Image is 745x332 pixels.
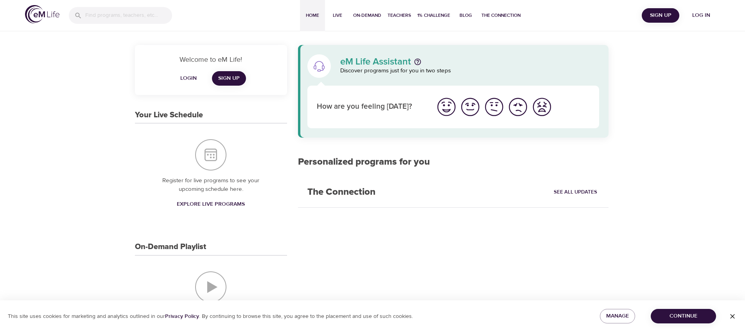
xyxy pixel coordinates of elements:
[165,313,199,320] a: Privacy Policy
[507,96,529,118] img: bad
[436,96,457,118] img: great
[212,71,246,86] a: Sign Up
[176,71,201,86] button: Login
[460,96,481,118] img: good
[317,101,425,113] p: How are you feeling [DATE]?
[506,95,530,119] button: I'm feeling bad
[682,8,720,23] button: Log in
[554,188,597,197] span: See All Updates
[530,95,554,119] button: I'm feeling worst
[434,95,458,119] button: I'm feeling great
[645,11,676,20] span: Sign Up
[657,311,710,321] span: Continue
[179,74,198,83] span: Login
[144,54,278,65] p: Welcome to eM Life!
[417,11,450,20] span: 1% Challenge
[298,156,609,168] h2: Personalized programs for you
[328,11,347,20] span: Live
[686,11,717,20] span: Log in
[151,176,271,194] p: Register for live programs to see your upcoming schedule here.
[177,199,245,209] span: Explore Live Programs
[651,309,716,323] button: Continue
[340,66,600,75] p: Discover programs just for you in two steps
[25,5,59,23] img: logo
[456,11,475,20] span: Blog
[218,74,240,83] span: Sign Up
[340,57,411,66] p: eM Life Assistant
[552,186,599,198] a: See All Updates
[606,311,629,321] span: Manage
[85,7,172,24] input: Find programs, teachers, etc...
[483,96,505,118] img: ok
[135,111,203,120] h3: Your Live Schedule
[531,96,553,118] img: worst
[388,11,411,20] span: Teachers
[195,139,226,170] img: Your Live Schedule
[313,60,325,72] img: eM Life Assistant
[482,95,506,119] button: I'm feeling ok
[298,177,385,207] h2: The Connection
[135,242,206,251] h3: On-Demand Playlist
[353,11,381,20] span: On-Demand
[174,197,248,212] a: Explore Live Programs
[303,11,322,20] span: Home
[195,271,226,303] img: On-Demand Playlist
[642,8,679,23] button: Sign Up
[481,11,521,20] span: The Connection
[600,309,635,323] button: Manage
[458,95,482,119] button: I'm feeling good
